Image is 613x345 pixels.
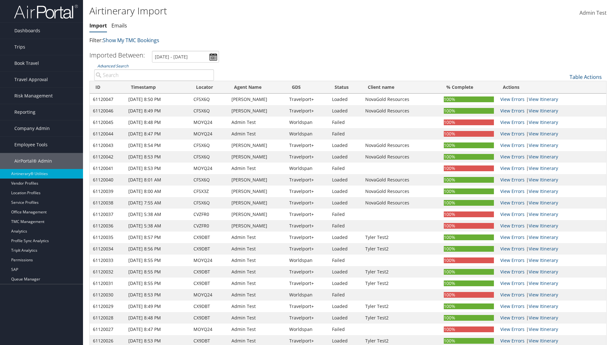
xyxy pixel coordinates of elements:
td: [PERSON_NAME] [228,197,286,209]
td: 61120038 [90,197,125,209]
td: Admin Test [228,266,286,278]
td: | [497,301,606,312]
a: View Itinerary Details [529,326,558,332]
td: | [497,324,606,335]
td: 61120044 [90,128,125,140]
a: View errors [500,188,525,194]
td: Travelport+ [286,209,329,220]
a: View errors [500,269,525,275]
td: [DATE] 5:38 AM [125,220,190,232]
td: [PERSON_NAME] [228,94,286,105]
a: View errors [500,131,525,137]
a: View Itinerary Details [529,108,558,114]
a: View errors [500,315,525,321]
td: [DATE] 8:57 PM [125,232,190,243]
div: 100% [444,257,494,263]
td: [PERSON_NAME] [228,140,286,151]
a: View Itinerary Details [529,223,558,229]
td: [PERSON_NAME] [228,186,286,197]
th: Locator: activate to sort column ascending [190,81,228,94]
td: Worldspan [286,324,329,335]
input: Advanced Search [94,69,214,81]
span: Book Travel [14,55,39,71]
td: CFSX6Q [190,197,228,209]
a: View errors [500,257,525,263]
td: CFSX6Q [190,151,228,163]
td: | [497,220,606,232]
td: CX9DBT [190,278,228,289]
td: CFSX6Q [190,105,228,117]
td: Loaded [329,232,362,243]
td: [DATE] 8:01 AM [125,174,190,186]
td: CFSX6Q [190,94,228,105]
td: 61120035 [90,232,125,243]
td: CFSX3Z [190,186,228,197]
td: CVZFR0 [190,220,228,232]
td: 61120027 [90,324,125,335]
td: 61120030 [90,289,125,301]
td: 61120040 [90,174,125,186]
a: Emails [111,22,127,29]
div: 100% [444,165,494,171]
td: [PERSON_NAME] [228,151,286,163]
td: [DATE] 8:49 PM [125,301,190,312]
div: 100% [444,188,494,194]
a: Admin Test [579,3,607,23]
div: 100% [444,326,494,332]
td: | [497,117,606,128]
td: Admin Test [228,278,286,289]
td: [DATE] 8:55 PM [125,266,190,278]
th: Status: activate to sort column ascending [329,81,362,94]
a: View errors [500,223,525,229]
td: | [497,266,606,278]
a: View Itinerary Details [529,280,558,286]
td: Failed [329,117,362,128]
td: [DATE] 8:49 PM [125,105,190,117]
a: View errors [500,326,525,332]
td: 61120037 [90,209,125,220]
td: Travelport+ [286,266,329,278]
td: | [497,312,606,324]
span: Employee Tools [14,137,48,153]
td: NovaGold Resources [362,105,441,117]
td: 61120033 [90,255,125,266]
a: View errors [500,246,525,252]
th: ID: activate to sort column ascending [90,81,125,94]
a: Advanced Search [97,63,128,69]
a: View Itinerary Details [529,154,558,160]
td: CX9DBT [190,266,228,278]
span: Reporting [14,104,35,120]
td: Loaded [329,151,362,163]
a: View errors [500,142,525,148]
div: 100% [444,315,494,321]
td: Travelport+ [286,94,329,105]
td: | [497,209,606,220]
td: | [497,232,606,243]
td: CX9DBT [190,312,228,324]
td: 61120039 [90,186,125,197]
div: 100% [444,303,494,309]
a: Table Actions [570,73,602,80]
td: [PERSON_NAME] [228,220,286,232]
td: CX9DBT [190,232,228,243]
div: 100% [444,338,494,344]
input: [DATE] - [DATE] [152,51,219,63]
th: Client name: activate to sort column ascending [362,81,441,94]
td: [DATE] 8:53 PM [125,151,190,163]
td: CX9DBT [190,301,228,312]
a: View Itinerary Details [529,177,558,183]
div: 100% [444,223,494,229]
td: Worldspan [286,117,329,128]
td: [DATE] 8:48 PM [125,117,190,128]
span: AirPortal® Admin [14,153,52,169]
div: 100% [444,292,494,298]
a: View Itinerary Details [529,338,558,344]
td: Travelport+ [286,301,329,312]
span: Company Admin [14,120,50,136]
td: NovaGold Resources [362,94,441,105]
div: 100% [444,131,494,137]
td: | [497,186,606,197]
td: Tyler Test2 [362,312,441,324]
a: View errors [500,211,525,217]
td: Loaded [329,186,362,197]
